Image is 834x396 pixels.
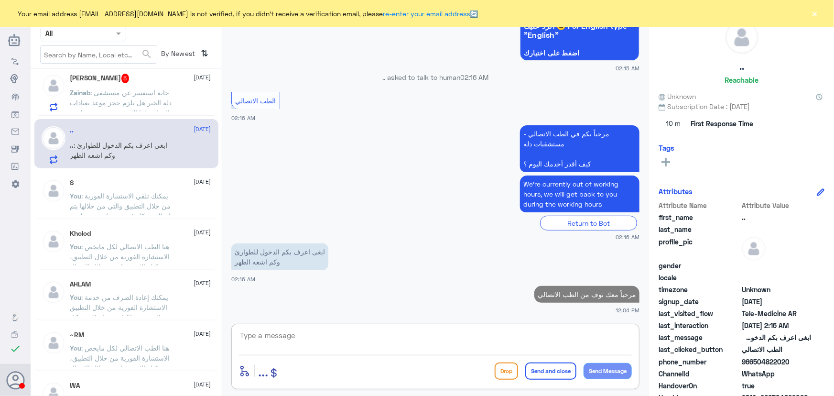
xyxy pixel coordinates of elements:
[691,119,753,129] span: First Response Time
[659,357,740,367] span: phone_number
[534,286,639,303] p: 30/8/2025, 12:04 PM
[42,74,65,98] img: defaultAdmin.png
[70,141,74,149] span: ..
[659,285,740,295] span: timezone
[616,306,639,314] span: 12:04 PM
[725,76,758,84] h6: Reachable
[194,228,211,237] span: [DATE]
[70,293,82,301] span: You
[810,9,820,18] button: ×
[659,369,740,379] span: ChannelId
[659,273,740,283] span: locale
[42,280,65,304] img: defaultAdmin.png
[659,224,740,234] span: last_name
[70,242,82,251] span: You
[659,101,824,111] span: Subscription Date : [DATE]
[742,381,811,391] span: true
[70,331,85,339] h5: ~RM
[258,360,268,382] button: ...
[42,179,65,203] img: defaultAdmin.png
[520,125,639,172] p: 30/8/2025, 2:16 AM
[659,381,740,391] span: HandoverOn
[659,115,687,132] span: 10 m
[194,125,211,133] span: [DATE]
[726,21,758,54] img: defaultAdmin.png
[742,285,811,295] span: Unknown
[70,192,176,250] span: : يمكنك تلقي الاستشارة الفورية من خلال التطبيق والتي من خلالها يتم تواصلك بشكل فوري ومباشر مع طبي...
[70,293,175,352] span: : يمكنك إعادة الصرف من خدمة الاستشارة الفورية من خلال التطبيق والتي من خلالها يتم تواصلك بشكل فور...
[742,200,811,210] span: Attribute Value
[70,179,74,187] h5: S
[742,308,811,319] span: Tele-Medicine AR
[194,279,211,287] span: [DATE]
[540,216,637,231] div: Return to Bot
[525,363,576,380] button: Send and close
[194,177,211,186] span: [DATE]
[201,45,209,61] i: ⇅
[121,74,130,83] span: 5
[194,73,211,82] span: [DATE]
[460,73,488,81] span: 02:16 AM
[659,143,674,152] h6: Tags
[231,243,328,270] p: 30/8/2025, 2:16 AM
[584,363,632,379] button: Send Message
[141,46,152,62] button: search
[659,332,740,342] span: last_message
[659,308,740,319] span: last_visited_flow
[659,212,740,222] span: first_name
[42,331,65,355] img: defaultAdmin.png
[616,64,639,72] span: 02:15 AM
[742,212,811,222] span: ..
[157,45,197,65] span: By Newest
[194,380,211,389] span: [DATE]
[742,357,811,367] span: 966504822020
[520,176,639,212] p: 30/8/2025, 2:16 AM
[742,320,811,330] span: 2025-08-29T23:16:17.895Z
[742,273,811,283] span: null
[70,88,172,147] span: : حابة استفسر عن مستشفى دلة الخبر هل يلزم حجز موعد بعيادات النساء علما الموقع موجود بس طبيب واحد؟...
[659,261,740,271] span: gender
[70,382,80,390] h5: WA
[42,126,65,150] img: defaultAdmin.png
[236,97,276,105] span: الطب الاتصالي
[231,115,255,121] span: 02:16 AM
[742,369,811,379] span: 2
[70,192,82,200] span: You
[10,343,21,354] i: check
[41,46,157,63] input: Search by Name, Local etc…
[258,362,268,379] span: ...
[70,230,91,238] h5: Kholod
[70,74,130,83] h5: Zainab Hassan
[231,276,255,282] span: 02:16 AM
[141,48,152,60] span: search
[194,330,211,338] span: [DATE]
[42,230,65,253] img: defaultAdmin.png
[70,344,170,382] span: : هنا الطب الاتصالي لكل مايخص الاستشارة الفورية من خلال التطبيق، يمكنك الاستفسار من خلال الاتصال ...
[18,9,478,19] span: Your email address [EMAIL_ADDRESS][DOMAIN_NAME] is not verified, if you didn't receive a verifica...
[742,332,811,342] span: ابغى اعرف بكم الدخول للطوارئ وكم اشعه الظهر
[659,91,696,101] span: Unknown
[659,237,740,259] span: profile_pic
[70,141,168,159] span: : ابغى اعرف بكم الدخول للطوارئ وكم اشعه الظهر
[70,242,170,281] span: : هنا الطب الاتصالي لكل مايخص الاستشارة الفورية من خلال التطبيق، يمكنك الاستفسار من خلال الاتصال ...
[383,10,470,18] a: re-enter your email address
[70,126,74,134] h5: ..
[742,261,811,271] span: null
[742,237,766,261] img: defaultAdmin.png
[616,233,639,241] span: 02:16 AM
[659,200,740,210] span: Attribute Name
[659,344,740,354] span: last_clicked_button
[659,320,740,330] span: last_interaction
[70,344,82,352] span: You
[742,297,811,307] span: 2025-08-29T23:15:40.575Z
[524,49,636,57] span: اضغط على اختيارك
[659,187,693,196] h6: Attributes
[495,363,518,380] button: Drop
[6,371,24,389] button: Avatar
[739,61,744,72] h5: ..
[742,344,811,354] span: الطب الاتصالي
[659,297,740,307] span: signup_date
[70,280,91,288] h5: AHLAM
[231,72,639,82] p: .. asked to talk to human
[70,88,91,97] span: Zainab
